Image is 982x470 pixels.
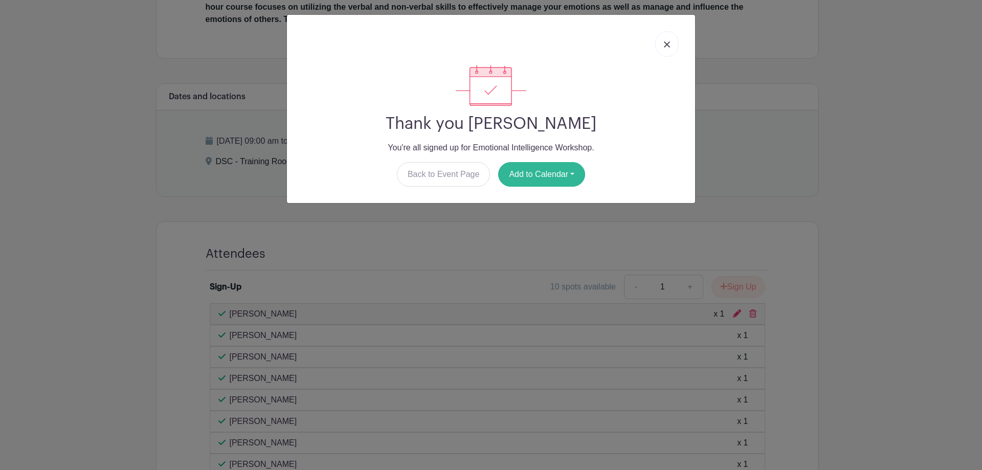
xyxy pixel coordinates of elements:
[456,65,526,106] img: signup_complete-c468d5dda3e2740ee63a24cb0ba0d3ce5d8a4ecd24259e683200fb1569d990c8.svg
[295,114,687,133] h2: Thank you [PERSON_NAME]
[498,162,585,187] button: Add to Calendar
[295,142,687,154] p: You're all signed up for Emotional Intelligence Workshop.
[664,41,670,48] img: close_button-5f87c8562297e5c2d7936805f587ecaba9071eb48480494691a3f1689db116b3.svg
[397,162,490,187] a: Back to Event Page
